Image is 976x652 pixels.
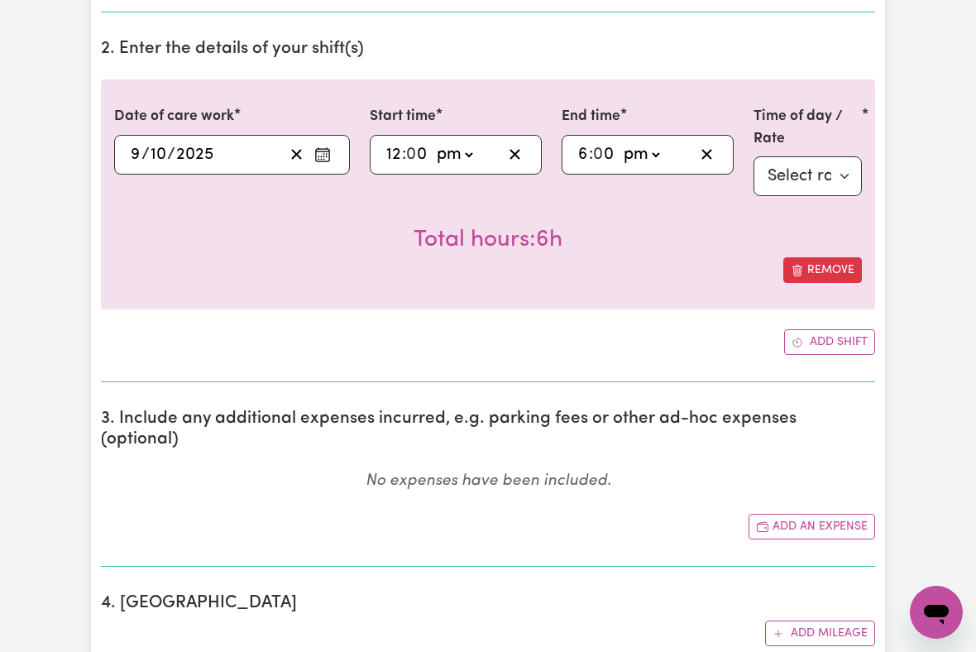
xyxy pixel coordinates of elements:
[141,146,150,164] span: /
[754,106,862,150] label: Time of day / Rate
[101,409,875,450] h2: 3. Include any additional expenses incurred, e.g. parking fees or other ad-hoc expenses (optional)
[402,146,406,164] span: :
[101,593,875,614] h2: 4. [GEOGRAPHIC_DATA]
[385,142,402,167] input: --
[370,106,436,127] label: Start time
[595,142,616,167] input: --
[783,257,862,283] button: Remove this shift
[589,146,593,164] span: :
[175,142,214,167] input: ----
[414,228,562,252] span: Total hours worked: 6 hours
[167,146,175,164] span: /
[366,473,611,489] em: No expenses have been included.
[910,586,963,639] iframe: Button to launch messaging window
[593,146,603,163] span: 0
[130,142,141,167] input: --
[101,39,875,60] h2: 2. Enter the details of your shift(s)
[749,514,875,539] button: Add another expense
[309,142,336,167] button: Enter the date of care work
[765,621,875,646] button: Add mileage
[562,106,620,127] label: End time
[784,329,875,355] button: Add another shift
[150,142,167,167] input: --
[577,142,589,167] input: --
[406,146,416,163] span: 0
[284,142,309,167] button: Clear date
[408,142,429,167] input: --
[114,106,234,127] label: Date of care work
